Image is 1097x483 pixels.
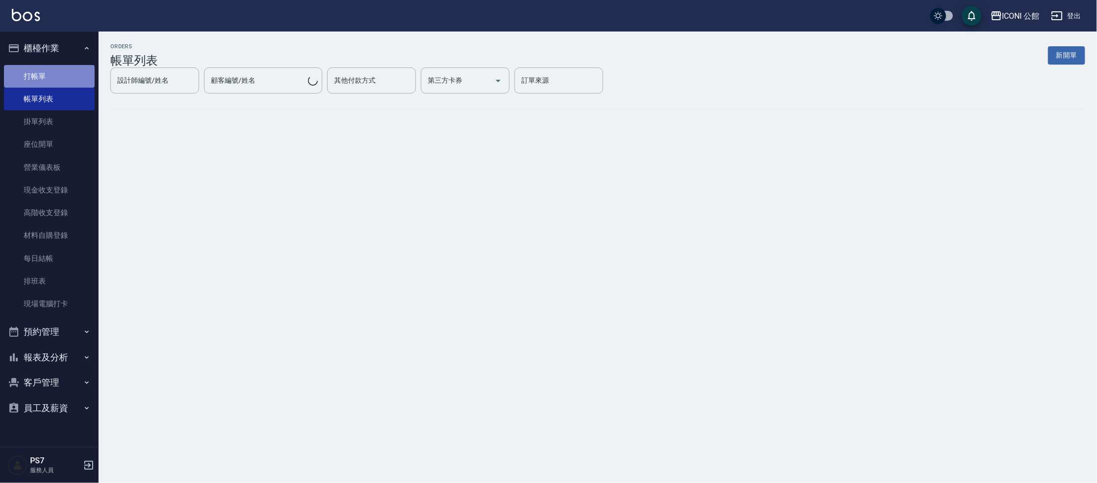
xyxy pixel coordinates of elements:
[4,65,95,88] a: 打帳單
[4,110,95,133] a: 掛單列表
[1048,50,1085,60] a: 新開單
[4,201,95,224] a: 高階收支登錄
[4,292,95,315] a: 現場電腦打卡
[110,54,158,67] h3: 帳單列表
[490,73,506,89] button: Open
[4,156,95,179] a: 營業儀表板
[987,6,1044,26] button: ICONI 公館
[1047,7,1085,25] button: 登出
[962,6,982,26] button: save
[4,270,95,292] a: 排班表
[30,456,80,466] h5: PS7
[12,9,40,21] img: Logo
[30,466,80,475] p: 服務人員
[8,455,28,475] img: Person
[1048,46,1085,64] button: 新開單
[4,88,95,110] a: 帳單列表
[4,224,95,247] a: 材料自購登錄
[4,179,95,201] a: 現金收支登錄
[4,395,95,421] button: 員工及薪資
[4,133,95,156] a: 座位開單
[110,43,158,50] h2: ORDERS
[1002,10,1040,22] div: ICONI 公館
[4,319,95,345] button: 預約管理
[4,35,95,61] button: 櫃檯作業
[4,370,95,395] button: 客戶管理
[4,247,95,270] a: 每日結帳
[4,345,95,370] button: 報表及分析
